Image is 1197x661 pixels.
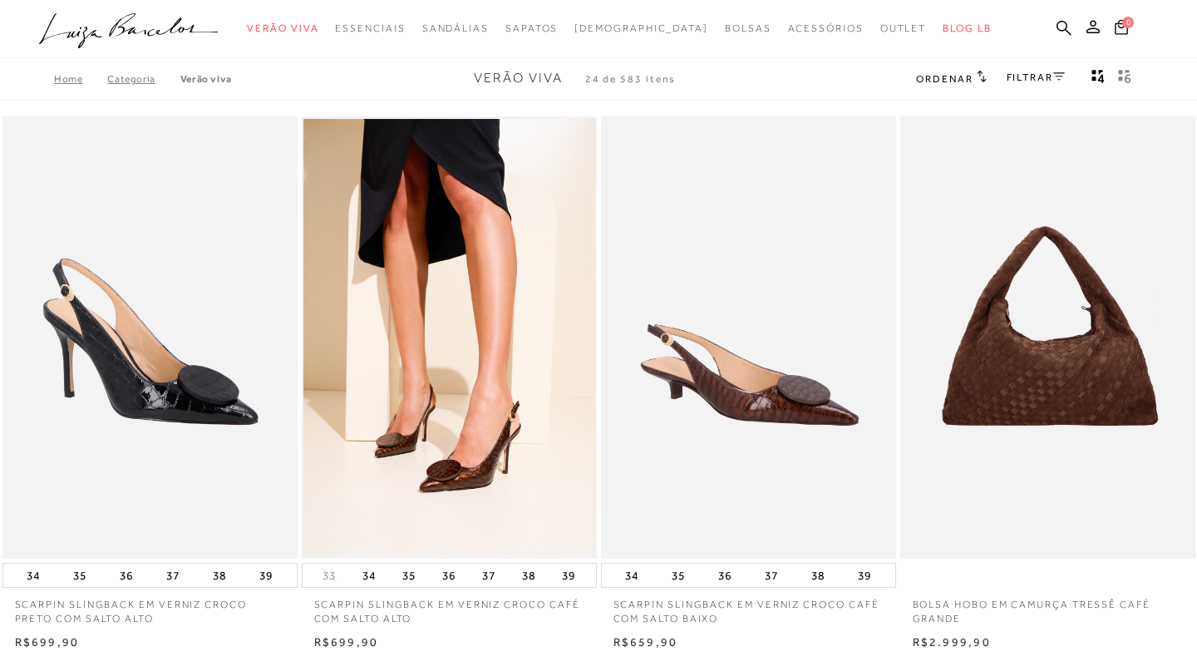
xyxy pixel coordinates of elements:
[477,564,500,587] button: 37
[943,22,991,34] span: BLOG LB
[902,119,1194,557] a: BOLSA HOBO EM CAMURÇA TRESSÊ CAFÉ GRANDE BOLSA HOBO EM CAMURÇA TRESSÊ CAFÉ GRANDE
[22,564,45,587] button: 34
[517,564,540,587] button: 38
[54,73,107,85] a: Home
[725,22,771,34] span: Bolsas
[314,635,379,649] span: R$699,90
[107,73,180,85] a: Categoria
[2,588,298,626] a: SCARPIN SLINGBACK EM VERNIZ CROCO PRETO COM SALTO ALTO
[574,13,708,44] a: noSubCategoriesText
[585,73,677,85] span: 24 de 583 itens
[505,22,558,34] span: Sapatos
[880,13,927,44] a: categoryNavScreenReaderText
[1007,72,1065,83] a: FILTRAR
[943,13,991,44] a: BLOG LB
[4,119,296,557] a: SCARPIN SLINGBACK EM VERNIZ CROCO PRETO COM SALTO ALTO SCARPIN SLINGBACK EM VERNIZ CROCO PRETO CO...
[902,119,1194,557] img: BOLSA HOBO EM CAMURÇA TRESSÊ CAFÉ GRANDE
[603,119,894,557] img: SCARPIN SLINGBACK EM VERNIZ CROCO CAFÉ COM SALTO BAIXO
[1110,18,1133,41] button: 0
[603,119,894,557] a: SCARPIN SLINGBACK EM VERNIZ CROCO CAFÉ COM SALTO BAIXO SCARPIN SLINGBACK EM VERNIZ CROCO CAFÉ COM...
[713,564,736,587] button: 36
[574,22,708,34] span: [DEMOGRAPHIC_DATA]
[302,588,597,626] a: SCARPIN SLINGBACK EM VERNIZ CROCO CAFÉ COM SALTO ALTO
[335,13,405,44] a: categoryNavScreenReaderText
[303,119,595,557] a: SCARPIN SLINGBACK EM VERNIZ CROCO CAFÉ COM SALTO ALTO SCARPIN SLINGBACK EM VERNIZ CROCO CAFÉ COM ...
[1113,68,1136,90] button: gridText6Desc
[667,564,690,587] button: 35
[422,13,489,44] a: categoryNavScreenReaderText
[335,22,405,34] span: Essenciais
[505,13,558,44] a: categoryNavScreenReaderText
[437,564,461,587] button: 36
[180,73,232,85] a: Verão Viva
[900,588,1195,626] a: BOLSA HOBO EM CAMURÇA TRESSÊ CAFÉ GRANDE
[247,13,318,44] a: categoryNavScreenReaderText
[357,564,381,587] button: 34
[1122,17,1134,28] span: 0
[115,564,138,587] button: 36
[474,71,563,86] span: Verão Viva
[613,635,678,649] span: R$659,90
[397,564,421,587] button: 35
[913,635,991,649] span: R$2.999,90
[247,22,318,34] span: Verão Viva
[788,13,864,44] a: categoryNavScreenReaderText
[557,564,580,587] button: 39
[601,588,896,626] a: SCARPIN SLINGBACK EM VERNIZ CROCO CAFÉ COM SALTO BAIXO
[15,635,80,649] span: R$699,90
[853,564,876,587] button: 39
[161,564,185,587] button: 37
[760,564,783,587] button: 37
[318,568,341,584] button: 33
[4,119,296,557] img: SCARPIN SLINGBACK EM VERNIZ CROCO PRETO COM SALTO ALTO
[254,564,278,587] button: 39
[303,119,595,557] img: SCARPIN SLINGBACK EM VERNIZ CROCO CAFÉ COM SALTO ALTO
[422,22,489,34] span: Sandálias
[916,73,973,85] span: Ordenar
[208,564,231,587] button: 38
[1086,68,1110,90] button: Mostrar 4 produtos por linha
[725,13,771,44] a: categoryNavScreenReaderText
[68,564,91,587] button: 35
[620,564,643,587] button: 34
[880,22,927,34] span: Outlet
[806,564,830,587] button: 38
[788,22,864,34] span: Acessórios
